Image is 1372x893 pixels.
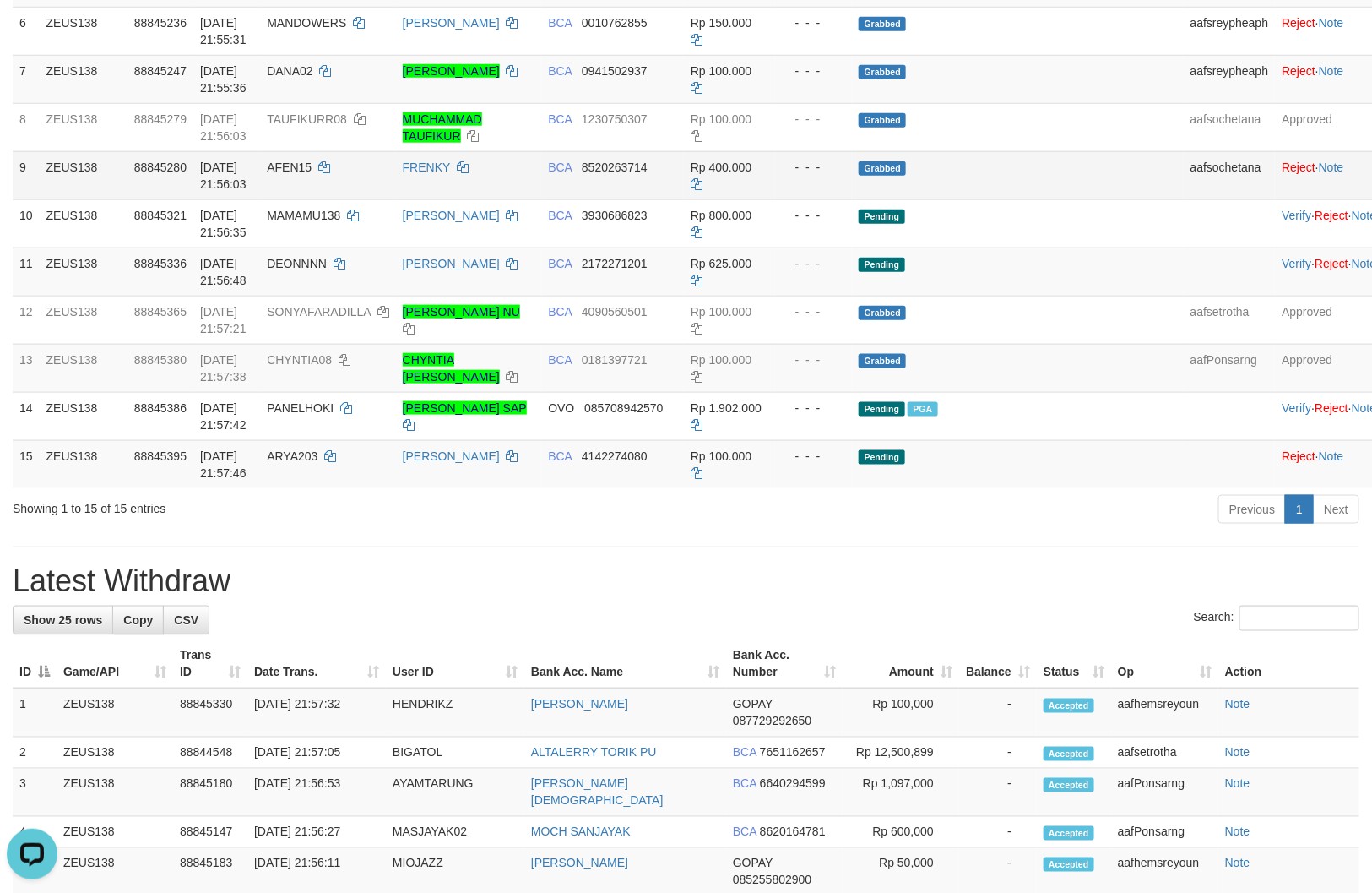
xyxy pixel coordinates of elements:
[691,209,751,222] span: Rp 800.000
[403,401,527,415] a: [PERSON_NAME] SAP
[548,161,572,174] span: BCA
[13,606,113,634] a: Show 25 rows
[173,738,247,769] td: 88844548
[531,698,628,711] a: [PERSON_NAME]
[859,450,904,465] span: Pending
[173,640,247,689] th: Trans ID: activate to sort column ascending
[267,449,317,463] span: ARYA203
[584,401,663,415] span: Copy 085708942570 to clipboard
[733,857,773,870] span: GOPAY
[247,769,386,817] td: [DATE] 21:56:53
[1044,747,1094,761] span: Accepted
[267,64,312,78] span: DANA02
[386,817,524,848] td: MASJAYAK02
[13,296,40,344] td: 12
[1111,640,1218,689] th: Op: activate to sort column ascending
[959,817,1037,848] td: -
[691,112,751,126] span: Rp 100.000
[1225,746,1250,760] a: Note
[760,746,826,760] span: Copy 7651162657 to clipboard
[782,111,846,128] div: - - -
[859,258,904,272] span: Pending
[13,7,40,55] td: 6
[1225,777,1250,791] a: Note
[582,161,648,174] span: Copy 8520263714 to clipboard
[1218,640,1359,689] th: Action
[57,769,173,817] td: ZEUS138
[782,400,846,417] div: - - -
[134,401,187,415] span: 88845386
[959,769,1037,817] td: -
[40,392,127,440] td: ZEUS138
[386,640,524,689] th: User ID: activate to sort column ascending
[782,63,846,79] div: - - -
[859,65,906,79] span: Grabbed
[1044,699,1094,713] span: Accepted
[40,103,127,151] td: ZEUS138
[247,640,386,689] th: Date Trans.: activate to sort column ascending
[843,640,959,689] th: Amount: activate to sort column ascending
[13,769,57,817] td: 3
[959,738,1037,769] td: -
[403,112,482,143] a: MUCHAMMAD TAUFIKUR
[247,817,386,848] td: [DATE] 21:56:27
[403,209,500,222] a: [PERSON_NAME]
[40,248,127,296] td: ZEUS138
[1319,16,1344,30] a: Note
[548,16,572,30] span: BCA
[1044,778,1094,792] span: Accepted
[134,112,187,126] span: 88845279
[134,209,187,222] span: 88845321
[1315,401,1348,415] a: Reject
[1319,64,1344,78] a: Note
[782,207,846,224] div: - - -
[760,825,826,839] span: Copy 8620164781 to clipboard
[1282,16,1315,30] a: Reject
[267,16,346,30] span: MANDOWERS
[13,493,559,517] div: Showing 1 to 15 of 15 entries
[267,112,347,126] span: TAUFIKURR08
[173,769,247,817] td: 88845180
[548,449,572,463] span: BCA
[1282,257,1311,270] a: Verify
[548,209,572,222] span: BCA
[40,55,127,103] td: ZEUS138
[13,689,57,738] td: 1
[403,353,500,384] a: CHYNTIA [PERSON_NAME]
[403,16,500,30] a: [PERSON_NAME]
[267,161,312,174] span: AFEN15
[267,401,334,415] span: PANELHOKI
[386,689,524,738] td: HENDRIKZ
[1319,161,1344,174] a: Note
[13,151,40,199] td: 9
[1282,64,1315,78] a: Reject
[13,55,40,103] td: 7
[200,16,247,46] span: [DATE] 21:55:31
[548,112,572,126] span: BCA
[524,640,726,689] th: Bank Acc. Name: activate to sort column ascending
[1184,151,1276,199] td: aafsochetana
[386,769,524,817] td: AYAMTARUNG
[582,257,648,270] span: Copy 2172271201 to clipboard
[582,353,648,367] span: Copy 0181397721 to clipboard
[1239,606,1359,631] input: Search:
[959,689,1037,738] td: -
[733,698,773,711] span: GOPAY
[1282,161,1315,174] a: Reject
[1319,449,1344,463] a: Note
[40,7,127,55] td: ZEUS138
[1285,495,1314,524] a: 1
[733,874,811,887] span: Copy 085255802900 to clipboard
[531,857,628,870] a: [PERSON_NAME]
[200,257,247,287] span: [DATE] 21:56:48
[403,305,520,319] a: [PERSON_NAME] NU
[691,401,762,415] span: Rp 1.902.000
[173,817,247,848] td: 88845147
[859,17,906,31] span: Grabbed
[200,64,247,95] span: [DATE] 21:55:36
[200,161,247,191] span: [DATE] 21:56:03
[859,354,906,368] span: Grabbed
[57,738,173,769] td: ZEUS138
[1044,858,1094,872] span: Accepted
[843,817,959,848] td: Rp 600,000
